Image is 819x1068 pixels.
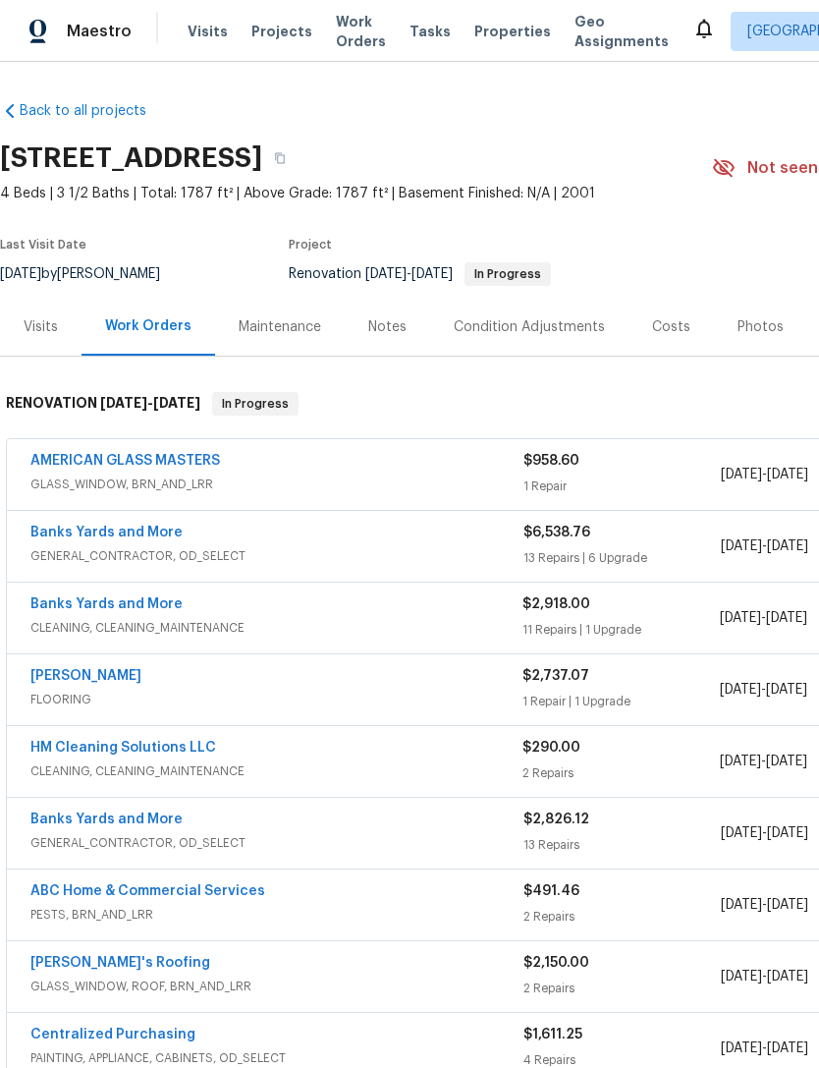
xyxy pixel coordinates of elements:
[30,813,183,826] a: Banks Yards and More
[262,141,298,176] button: Copy Address
[30,546,523,566] span: GENERAL_CONTRACTOR, OD_SELECT
[767,826,808,840] span: [DATE]
[721,468,762,481] span: [DATE]
[30,597,183,611] a: Banks Yards and More
[522,669,589,683] span: $2,737.07
[474,22,551,41] span: Properties
[523,979,721,998] div: 2 Repairs
[720,680,807,700] span: -
[365,267,407,281] span: [DATE]
[720,755,761,768] span: [DATE]
[67,22,132,41] span: Maestro
[30,905,523,925] span: PESTS, BRN_AND_LRR
[409,25,451,38] span: Tasks
[721,1039,808,1058] span: -
[523,454,579,468] span: $958.60
[30,454,220,468] a: AMERICAN GLASS MASTERS
[721,536,808,556] span: -
[767,1041,808,1055] span: [DATE]
[523,813,589,826] span: $2,826.12
[766,755,807,768] span: [DATE]
[721,1041,762,1055] span: [DATE]
[24,317,58,337] div: Visits
[720,611,761,625] span: [DATE]
[30,741,216,755] a: HM Cleaning Solutions LLC
[30,475,523,494] span: GLASS_WINDOW, BRN_AND_LRR
[522,692,719,711] div: 1 Repair | 1 Upgrade
[721,465,808,484] span: -
[720,608,807,628] span: -
[30,833,523,853] span: GENERAL_CONTRACTOR, OD_SELECT
[30,884,265,898] a: ABC Home & Commercial Services
[251,22,312,41] span: Projects
[523,526,590,539] span: $6,538.76
[289,239,332,251] span: Project
[737,317,784,337] div: Photos
[767,898,808,912] span: [DATE]
[454,317,605,337] div: Condition Adjustments
[30,956,210,970] a: [PERSON_NAME]'s Roofing
[721,823,808,843] span: -
[188,22,228,41] span: Visits
[522,763,719,783] div: 2 Repairs
[652,317,690,337] div: Costs
[721,970,762,984] span: [DATE]
[522,620,719,640] div: 11 Repairs | 1 Upgrade
[767,539,808,553] span: [DATE]
[523,884,579,898] span: $491.46
[239,317,321,337] div: Maintenance
[522,597,590,611] span: $2,918.00
[30,690,522,709] span: FLOORING
[30,1028,195,1041] a: Centralized Purchasing
[767,970,808,984] span: [DATE]
[411,267,453,281] span: [DATE]
[767,468,808,481] span: [DATE]
[30,669,141,683] a: [PERSON_NAME]
[523,477,721,496] div: 1 Repair
[721,539,762,553] span: [DATE]
[721,826,762,840] span: [DATE]
[336,12,386,51] span: Work Orders
[365,267,453,281] span: -
[30,526,183,539] a: Banks Yards and More
[30,977,523,996] span: GLASS_WINDOW, ROOF, BRN_AND_LRR
[153,396,200,410] span: [DATE]
[100,396,147,410] span: [DATE]
[523,548,721,568] div: 13 Repairs | 6 Upgrade
[30,618,522,638] span: CLEANING, CLEANING_MAINTENANCE
[720,683,761,697] span: [DATE]
[721,967,808,986] span: -
[523,956,589,970] span: $2,150.00
[214,394,297,414] span: In Progress
[30,761,522,781] span: CLEANING, CLEANING_MAINTENANCE
[105,316,191,336] div: Work Orders
[574,12,669,51] span: Geo Assignments
[523,907,721,927] div: 2 Repairs
[466,268,549,280] span: In Progress
[100,396,200,410] span: -
[721,895,808,915] span: -
[368,317,407,337] div: Notes
[523,835,721,855] div: 13 Repairs
[523,1028,582,1041] span: $1,611.25
[766,611,807,625] span: [DATE]
[720,752,807,771] span: -
[30,1048,523,1068] span: PAINTING, APPLIANCE, CABINETS, OD_SELECT
[721,898,762,912] span: [DATE]
[522,741,580,755] span: $290.00
[766,683,807,697] span: [DATE]
[289,267,551,281] span: Renovation
[6,392,200,416] h6: RENOVATION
